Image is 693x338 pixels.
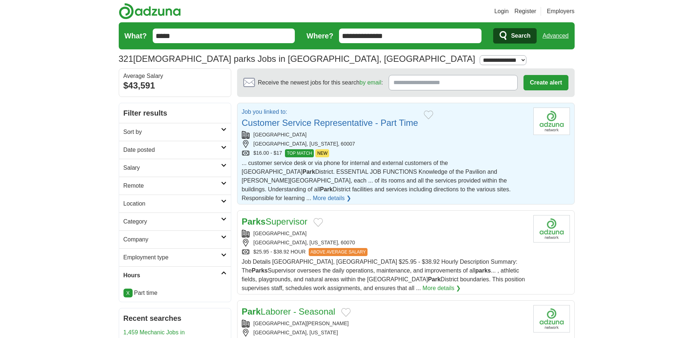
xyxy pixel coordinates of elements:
[123,289,226,297] li: Part time
[523,75,568,90] button: Create alert
[242,149,528,157] div: $16.00 - $17
[359,79,381,86] a: by email
[494,7,509,16] a: Login
[123,235,221,244] h2: Company
[123,217,221,226] h2: Category
[242,140,528,148] div: [GEOGRAPHIC_DATA], [US_STATE], 60007
[242,307,335,316] a: ParkLaborer - Seasonal
[258,78,383,87] span: Receive the newest jobs for this search :
[123,181,221,190] h2: Remote
[119,103,231,123] h2: Filter results
[119,123,231,141] a: Sort by
[423,284,461,293] a: More details ❯
[242,307,261,316] strong: Park
[123,146,221,154] h2: Date posted
[242,320,528,327] div: [GEOGRAPHIC_DATA][PERSON_NAME]
[123,289,133,297] a: X
[533,215,570,243] img: Company logo
[125,30,147,41] label: What?
[242,118,418,128] a: Customer Service Representative - Part Time
[252,267,268,274] strong: Parks
[320,186,333,192] strong: Park
[533,305,570,333] img: Company logo
[242,230,528,237] div: [GEOGRAPHIC_DATA]
[123,164,221,172] h2: Salary
[315,149,329,157] span: NEW
[123,199,221,208] h2: Location
[242,259,525,291] span: Job Details [GEOGRAPHIC_DATA], [GEOGRAPHIC_DATA] $25.95 - $38.92 Hourly Description Summary: The ...
[302,169,315,175] strong: Park
[242,131,528,139] div: [GEOGRAPHIC_DATA]
[542,29,568,43] a: Advanced
[313,194,351,203] a: More details ❯
[242,248,528,256] div: $25.95 - $38.92 HOUR
[242,329,528,337] div: [GEOGRAPHIC_DATA], [US_STATE]
[119,195,231,213] a: Location
[123,271,221,280] h2: Hours
[119,248,231,266] a: Employment type
[119,177,231,195] a: Remote
[514,7,536,16] a: Register
[475,267,491,274] strong: parks
[285,149,314,157] span: TOP MATCH
[119,213,231,230] a: Category
[119,230,231,248] a: Company
[428,276,441,282] strong: Park
[242,217,266,226] strong: Parks
[123,79,226,92] div: $43,591
[533,108,570,135] img: Company logo
[242,217,308,226] a: ParksSupervisor
[119,266,231,284] a: Hours
[511,29,530,43] span: Search
[493,28,537,44] button: Search
[119,54,475,64] h1: [DEMOGRAPHIC_DATA] parks Jobs in [GEOGRAPHIC_DATA], [GEOGRAPHIC_DATA]
[242,160,511,201] span: ... customer service desk or via phone for internal and external customers of the [GEOGRAPHIC_DAT...
[119,159,231,177] a: Salary
[119,141,231,159] a: Date posted
[123,73,226,79] div: Average Salary
[123,128,221,136] h2: Sort by
[242,108,418,116] p: Job you linked to:
[424,110,433,119] button: Add to favorite jobs
[119,3,181,19] img: Adzuna logo
[119,52,133,65] span: 321
[547,7,575,16] a: Employers
[309,248,368,256] span: ABOVE AVERAGE SALARY
[306,30,333,41] label: Where?
[123,253,221,262] h2: Employment type
[313,218,323,227] button: Add to favorite jobs
[242,239,528,247] div: [GEOGRAPHIC_DATA], [US_STATE], 60070
[123,313,226,324] h2: Recent searches
[341,308,351,317] button: Add to favorite jobs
